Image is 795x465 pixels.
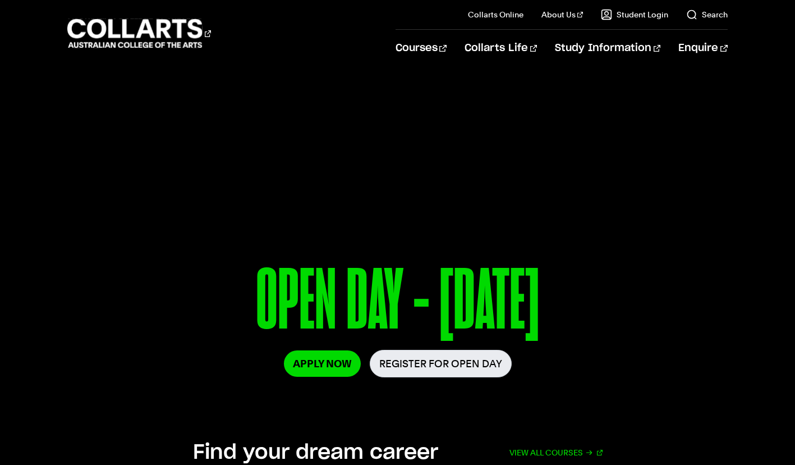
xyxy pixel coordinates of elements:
[67,257,727,350] p: OPEN DAY - [DATE]
[601,9,668,20] a: Student Login
[541,9,583,20] a: About Us
[465,30,537,67] a: Collarts Life
[67,17,211,49] div: Go to homepage
[396,30,447,67] a: Courses
[555,30,660,67] a: Study Information
[193,440,438,465] h2: Find your dream career
[686,9,728,20] a: Search
[284,350,361,377] a: Apply Now
[370,350,512,377] a: Register for Open Day
[468,9,523,20] a: Collarts Online
[509,440,603,465] a: View all courses
[678,30,727,67] a: Enquire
